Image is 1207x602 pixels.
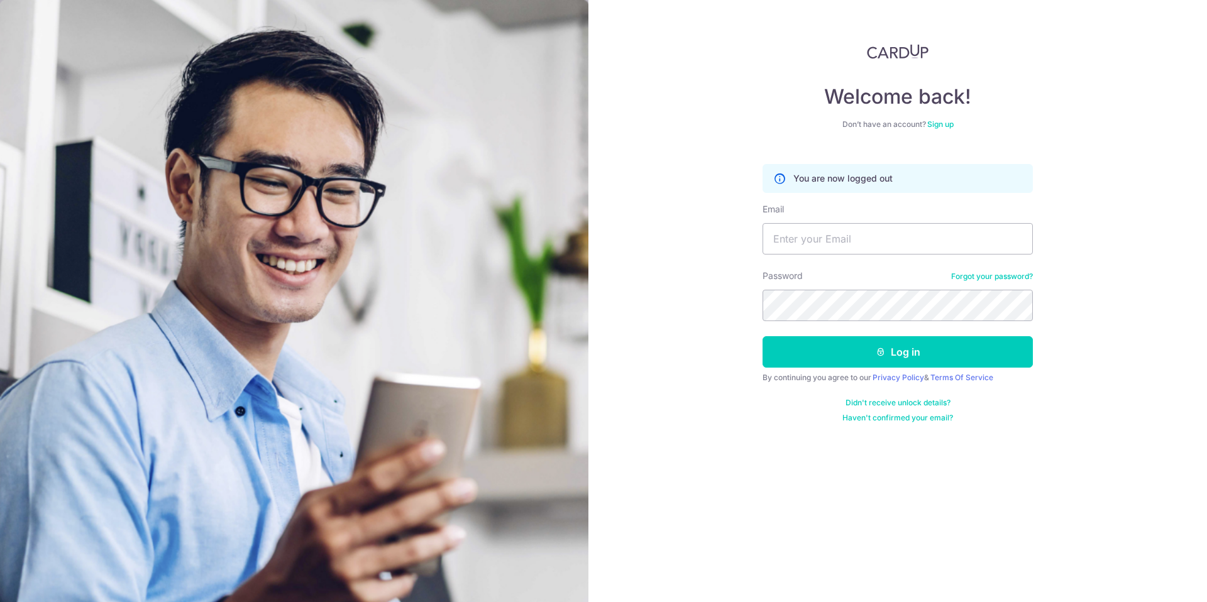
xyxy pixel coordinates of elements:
div: Don’t have an account? [763,119,1033,129]
input: Enter your Email [763,223,1033,254]
p: You are now logged out [793,172,893,185]
a: Didn't receive unlock details? [846,398,951,408]
label: Password [763,270,803,282]
h4: Welcome back! [763,84,1033,109]
img: CardUp Logo [867,44,929,59]
a: Haven't confirmed your email? [842,413,953,423]
a: Terms Of Service [930,373,993,382]
div: By continuing you agree to our & [763,373,1033,383]
a: Sign up [927,119,954,129]
a: Privacy Policy [873,373,924,382]
button: Log in [763,336,1033,368]
a: Forgot your password? [951,271,1033,282]
label: Email [763,203,784,216]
